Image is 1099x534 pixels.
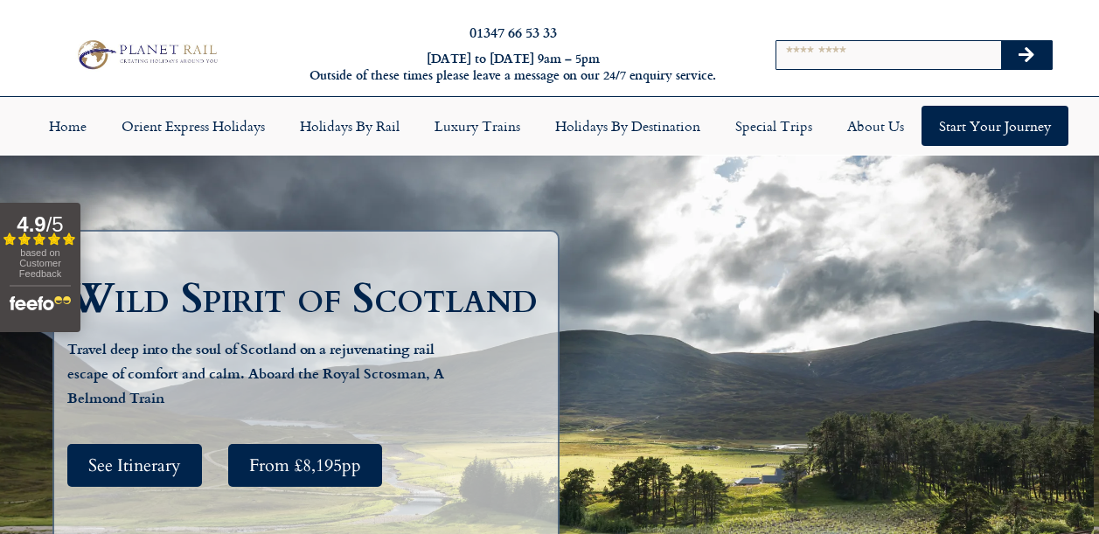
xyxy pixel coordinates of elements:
[67,278,553,320] h1: Wild Spirit of Scotland
[228,444,382,487] a: From £8,195pp
[297,51,728,83] h6: [DATE] to [DATE] 9am – 5pm Outside of these times please leave a message on our 24/7 enquiry serv...
[9,106,1090,146] nav: Menu
[67,338,444,406] strong: Travel deep into the soul of Scotland on a rejuvenating rail escape of comfort and calm. Aboard t...
[31,106,104,146] a: Home
[104,106,282,146] a: Orient Express Holidays
[249,454,361,476] span: From £8,195pp
[282,106,417,146] a: Holidays by Rail
[88,454,181,476] span: See Itinerary
[417,106,538,146] a: Luxury Trains
[72,37,221,73] img: Planet Rail Train Holidays Logo
[922,106,1068,146] a: Start your Journey
[67,444,202,487] a: See Itinerary
[470,22,557,42] a: 01347 66 53 33
[830,106,922,146] a: About Us
[1001,41,1052,69] button: Search
[718,106,830,146] a: Special Trips
[538,106,718,146] a: Holidays by Destination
